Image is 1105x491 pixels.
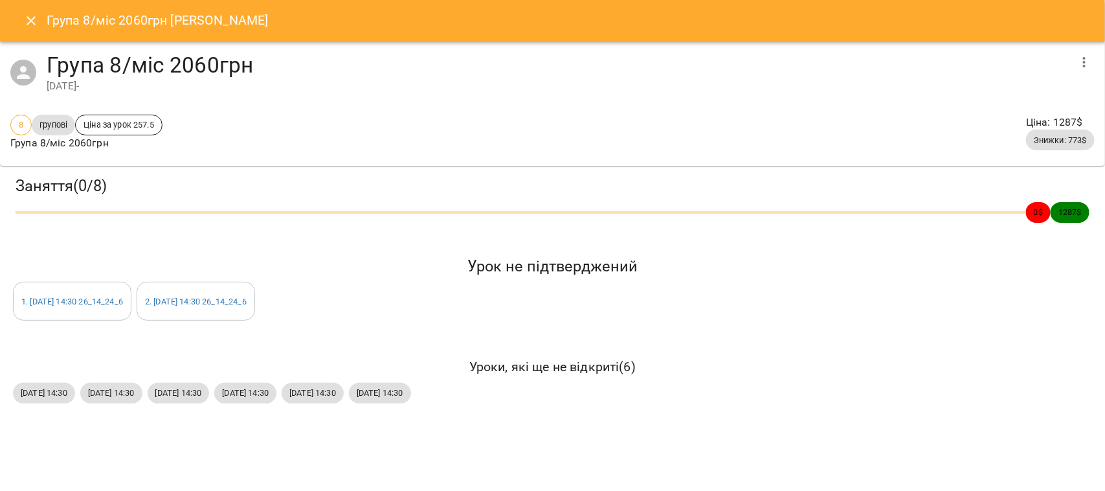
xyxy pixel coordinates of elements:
h3: Заняття ( 0 / 8 ) [16,176,1089,196]
span: [DATE] 14:30 [148,387,210,399]
a: 1. [DATE] 14:30 26_14_24_6 [21,297,123,306]
span: [DATE] 14:30 [214,387,276,399]
h6: Група 8/міс 2060грн [PERSON_NAME] [47,10,269,30]
span: 8 [11,119,31,131]
span: [DATE] 14:30 [282,387,344,399]
h4: Група 8/міс 2060грн [47,52,1069,78]
span: [DATE] 14:30 [349,387,411,399]
h5: Урок не підтверджений [13,257,1092,277]
span: [DATE] 14:30 [13,387,75,399]
span: Ціна за урок 257.5 [76,119,162,131]
span: 0 $ [1026,206,1051,218]
button: Close [16,5,47,36]
span: групові [32,119,75,131]
a: 2. [DATE] 14:30 26_14_24_6 [145,297,247,306]
div: [DATE] - [47,78,1069,94]
p: Ціна : 1287 $ [1026,115,1095,130]
span: 1287 $ [1051,206,1089,218]
p: Група 8/міс 2060грн [10,135,162,151]
span: Знижки: 773$ [1026,134,1095,146]
h6: Уроки, які ще не відкриті ( 6 ) [13,357,1092,377]
span: [DATE] 14:30 [80,387,142,399]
